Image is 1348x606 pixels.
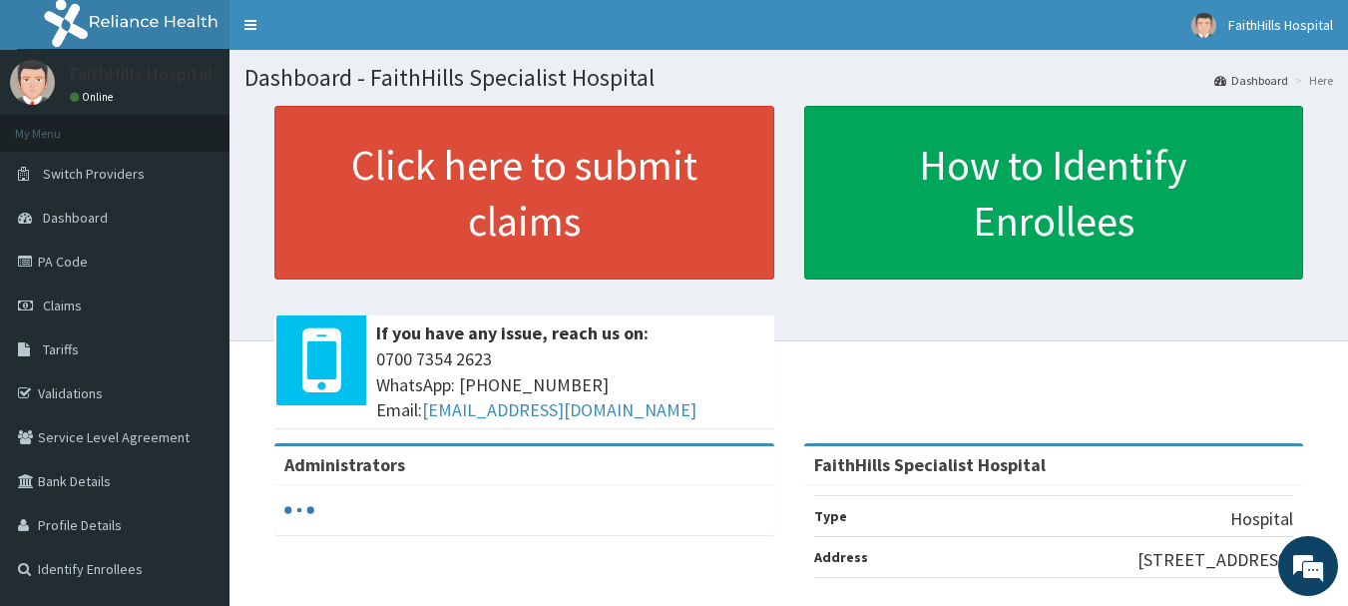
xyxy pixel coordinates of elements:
p: [STREET_ADDRESS] [1137,547,1293,573]
h1: Dashboard - FaithHills Specialist Hospital [244,65,1333,91]
span: FaithHills Hospital [1228,16,1333,34]
img: User Image [10,60,55,105]
li: Here [1290,72,1333,89]
b: If you have any issue, reach us on: [376,321,649,344]
a: Dashboard [1214,72,1288,89]
span: Claims [43,297,82,314]
a: [EMAIL_ADDRESS][DOMAIN_NAME] [422,398,696,421]
b: Address [814,548,868,566]
a: Online [70,90,118,104]
span: Tariffs [43,340,79,358]
svg: audio-loading [284,495,314,525]
span: 0700 7354 2623 WhatsApp: [PHONE_NUMBER] Email: [376,346,764,423]
p: Hospital [1230,506,1293,532]
span: Dashboard [43,209,108,227]
strong: FaithHills Specialist Hospital [814,453,1046,476]
span: Switch Providers [43,165,145,183]
p: FaithHills Hospital [70,65,213,83]
img: User Image [1191,13,1216,38]
b: Administrators [284,453,405,476]
b: Type [814,507,847,525]
a: Click here to submit claims [274,106,774,280]
a: How to Identify Enrollees [804,106,1304,280]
